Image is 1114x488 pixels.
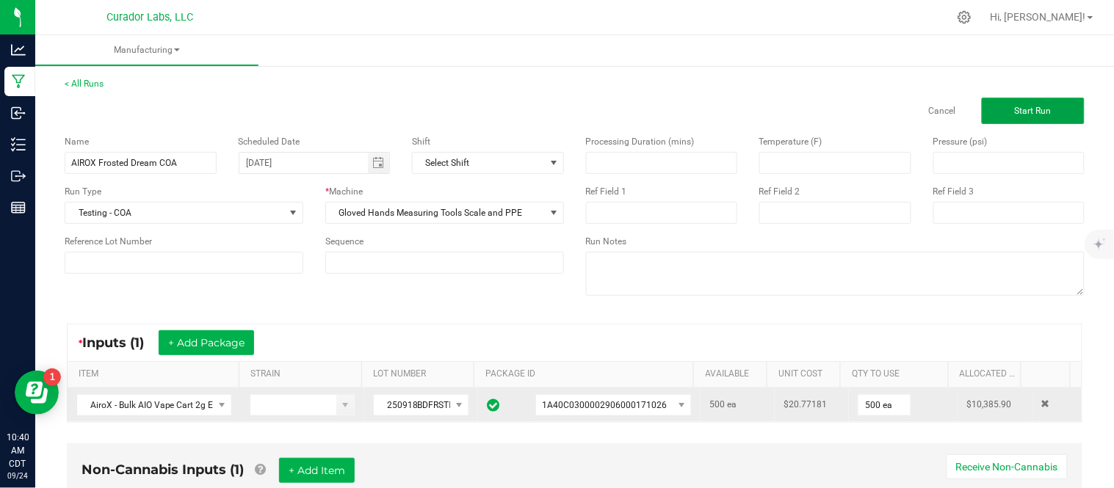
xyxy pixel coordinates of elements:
[706,368,762,380] a: AVAILABLESortable
[35,35,258,66] a: Manufacturing
[82,335,159,351] span: Inputs (1)
[535,394,692,416] span: NO DATA FOUND
[7,431,29,470] p: 10:40 AM CDT
[43,368,61,386] iframe: Resource center unread badge
[15,371,59,415] iframe: Resource center
[65,185,101,198] span: Run Type
[982,98,1085,124] button: Start Run
[960,368,1016,380] a: Allocated CostSortable
[11,137,26,152] inline-svg: Inventory
[65,79,104,89] a: < All Runs
[709,399,725,409] span: 500
[250,368,355,380] a: STRAINSortable
[947,454,1068,479] button: Receive Non-Cannabis
[279,458,355,483] button: + Add Item
[1033,368,1065,380] a: Sortable
[759,136,822,147] span: Temperature (F)
[325,236,364,247] span: Sequence
[1015,106,1052,116] span: Start Run
[7,470,29,481] p: 09/24
[255,462,266,478] a: Add Non-Cannabis items that were also consumed in the run (e.g. gloves and packaging); Also add N...
[955,10,974,24] div: Manage settings
[933,186,974,197] span: Ref Field 3
[374,395,450,415] span: 250918BDFRSTDARDC
[11,169,26,183] inline-svg: Outbound
[11,43,26,57] inline-svg: Analytics
[77,395,213,415] span: AiroX - Bulk AIO Vape Cart 2g Each - Frosted Dream
[239,153,369,173] input: Date
[929,105,956,117] a: Cancel
[487,396,499,414] span: In Sync
[159,330,254,355] button: + Add Package
[586,136,695,147] span: Processing Duration (mins)
[779,368,835,380] a: Unit CostSortable
[412,152,564,174] span: NO DATA FOUND
[65,236,152,247] span: Reference Lot Number
[65,203,284,223] span: Testing - COA
[106,11,193,23] span: Curador Labs, LLC
[35,44,258,57] span: Manufacturing
[412,136,430,147] span: Shift
[586,186,627,197] span: Ref Field 1
[79,368,233,380] a: ITEMSortable
[967,399,1012,409] span: $10,385.90
[65,136,89,147] span: Name
[239,136,300,147] span: Scheduled Date
[11,106,26,120] inline-svg: Inbound
[413,153,545,173] span: Select Shift
[485,368,688,380] a: PACKAGE IDSortable
[727,399,737,409] span: ea
[368,153,389,173] span: Toggle calendar
[542,400,667,410] span: 1A40C0300002906000171026
[326,203,545,223] span: Gloved Hands Measuring Tools Scale and PPE
[933,136,988,147] span: Pressure (psi)
[784,399,827,409] span: $20.77181
[852,368,942,380] a: QTY TO USESortable
[586,236,627,247] span: Run Notes
[11,74,26,89] inline-svg: Manufacturing
[11,200,26,215] inline-svg: Reports
[329,186,363,197] span: Machine
[373,368,469,380] a: LOT NUMBERSortable
[991,11,1086,23] span: Hi, [PERSON_NAME]!
[759,186,800,197] span: Ref Field 2
[82,462,244,478] span: Non-Cannabis Inputs (1)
